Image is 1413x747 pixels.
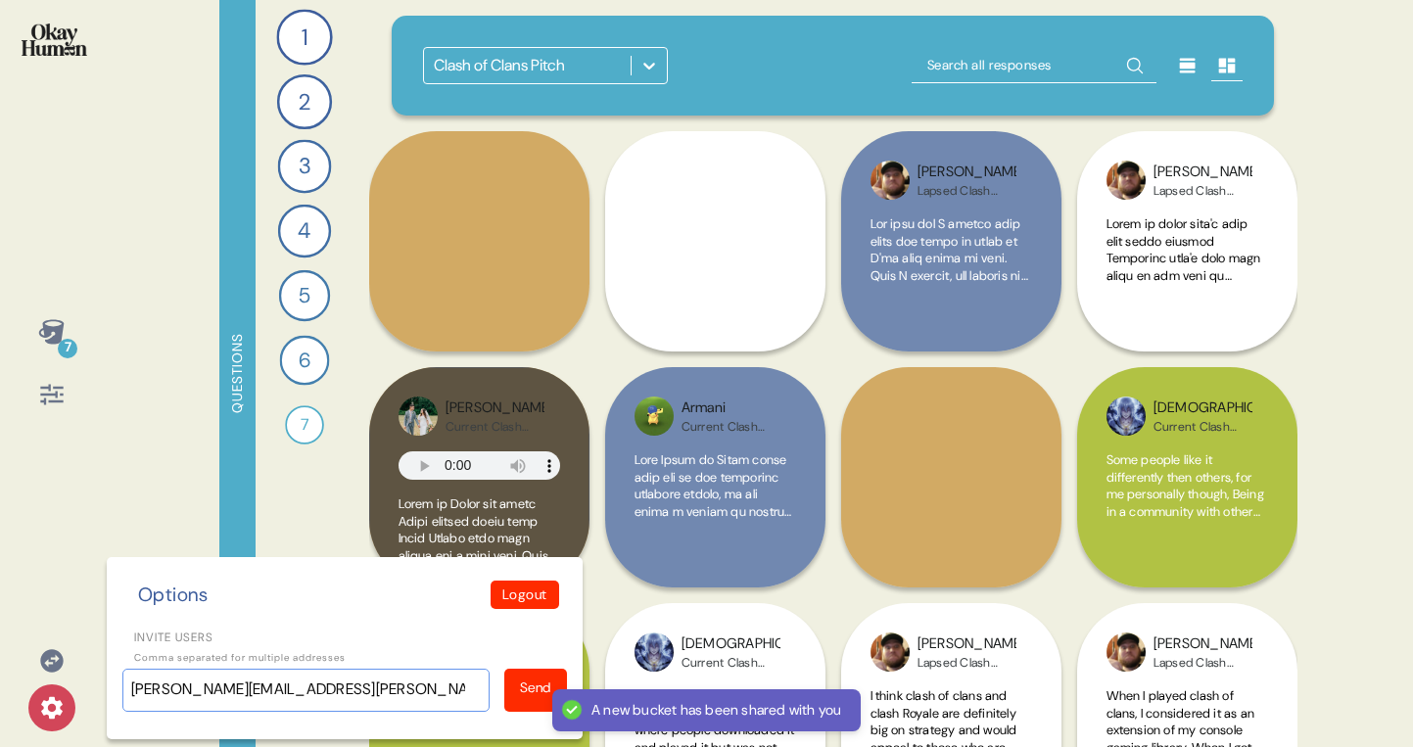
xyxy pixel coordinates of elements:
div: 7 [58,339,77,358]
img: profilepic_25024371390491370.jpg [1107,632,1146,672]
p: Comma separated for multiple addresses [122,650,567,665]
div: Armani [682,397,780,419]
div: Current Clash Player [446,419,544,435]
img: profilepic_25024371390491370.jpg [871,632,910,672]
div: [PERSON_NAME] [446,397,544,419]
input: Search all responses [912,48,1156,83]
p: Logout [502,584,547,605]
div: 1 [276,9,332,65]
div: 3 [277,140,331,194]
img: okayhuman.3b1b6348.png [22,23,87,56]
div: [DEMOGRAPHIC_DATA] [682,633,780,655]
input: email@example.com [122,669,490,712]
label: Invite users [122,629,567,646]
img: profilepic_31448453548135245.jpg [1107,397,1146,436]
div: [PERSON_NAME] [1154,162,1252,183]
img: profilepic_25024371390491370.jpg [1107,161,1146,200]
div: [PERSON_NAME] [918,162,1016,183]
div: 2 [276,74,331,129]
img: profilepic_25024371390491370.jpg [871,161,910,200]
div: 4 [277,205,330,257]
img: profilepic_31448453548135245.jpg [635,632,674,672]
div: [PERSON_NAME] [918,633,1016,655]
div: Lapsed Clash Player [918,183,1016,199]
div: Send [520,677,551,698]
img: profilepic_24603372712637430.jpg [399,397,438,436]
img: profilepic_32632045723061229.jpg [635,397,674,436]
div: [DEMOGRAPHIC_DATA] [1154,397,1252,419]
div: Lapsed Clash Player [918,655,1016,671]
div: Clash of Clans Pitch [434,54,565,77]
div: 6 [279,336,329,386]
div: Options [130,581,216,609]
div: Current Clash Player [682,419,780,435]
div: [PERSON_NAME] [1154,633,1252,655]
div: 7 [285,405,324,444]
div: Lapsed Clash Player [1154,183,1252,199]
div: 5 [278,270,329,321]
div: A new bucket has been shared with you [591,701,841,720]
div: Lapsed Clash Player [1154,655,1252,671]
div: Current Clash Player [1154,419,1252,435]
div: Current Clash Player [682,655,780,671]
